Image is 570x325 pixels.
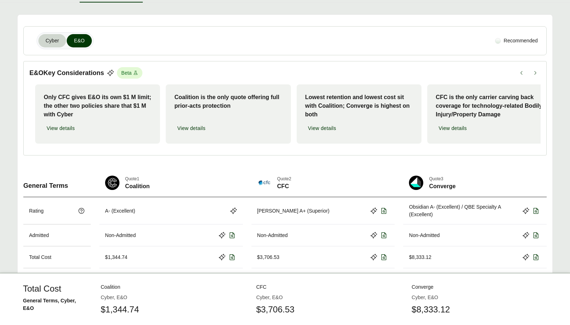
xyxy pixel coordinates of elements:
[29,254,51,261] p: Total Cost
[409,176,423,190] img: Converge-Logo
[29,274,75,289] p: Maximum Policy Aggregate Limit
[436,93,543,119] p: CFC is the only carrier carving back coverage for technology-related Bodily Injury/Property Damage
[105,278,130,285] div: $1,000,000
[439,125,467,132] span: View details
[105,254,127,261] div: $1,344.74
[257,176,272,190] img: CFC-Logo
[174,122,208,135] button: View details
[177,125,206,132] span: View details
[308,125,336,132] span: View details
[305,93,413,119] p: Lowest retention and lowest cost sit with Coalition; Converge is highest on both
[38,34,66,47] button: Cyber
[305,122,339,135] button: View details
[74,37,85,45] span: E&O
[44,93,151,119] p: Only CFC gives E&O its own $1 M limit; the other two policies share that $1 M with Cyber
[125,182,150,191] span: Coalition
[492,34,541,47] div: Recommended
[257,254,279,261] div: $3,706.53
[257,207,330,215] div: [PERSON_NAME] A+ (Superior)
[174,93,282,110] p: Coalition is the only quote offering full prior-acts protection
[436,122,470,135] button: View details
[429,176,456,182] span: Quote 3
[257,278,282,285] div: $1,000,000
[46,37,59,45] span: Cyber
[23,170,91,196] div: General Terms
[257,232,288,239] div: Non-Admitted
[277,182,291,191] span: CFC
[23,295,547,324] div: E&O
[277,176,291,182] span: Quote 2
[105,207,135,215] div: A- (Excellent)
[409,232,440,239] div: Non-Admitted
[67,34,92,47] button: E&O
[29,207,43,215] p: Rating
[44,122,78,135] button: View details
[117,67,142,79] span: Beta
[29,232,49,239] p: Admitted
[429,182,456,191] span: Converge
[29,68,104,78] p: E&O Key Considerations
[409,203,519,218] div: Obsidian A- (Excellent) / QBE Specialty A (Excellent)
[409,278,434,285] div: $1,000,000
[409,254,431,261] div: $8,333.12
[105,232,136,239] div: Non-Admitted
[47,125,75,132] span: View details
[105,176,119,190] img: Coalition-Logo
[125,176,150,182] span: Quote 1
